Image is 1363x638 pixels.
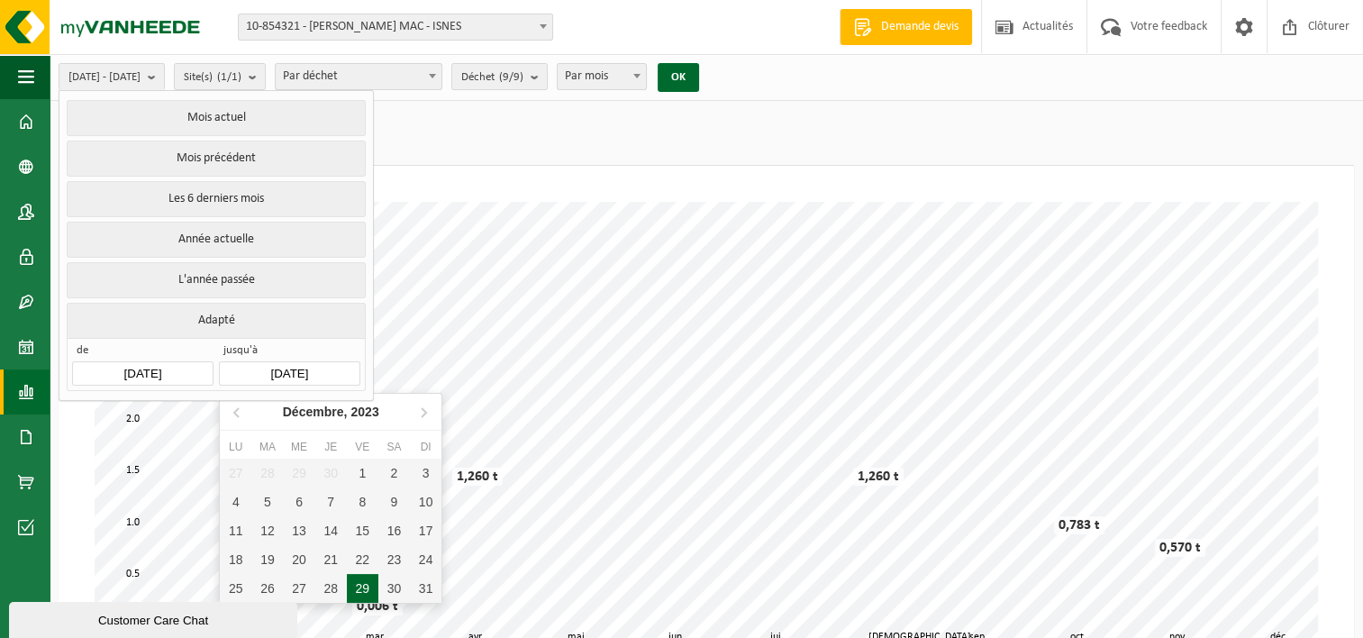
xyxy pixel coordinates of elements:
div: 29 [347,574,378,603]
div: 6 [283,488,314,516]
span: Demande devis [877,18,963,36]
div: 1,260 t [452,468,503,486]
div: 30 [315,459,347,488]
div: 3 [410,459,441,488]
div: 1 [347,459,378,488]
button: [DATE] - [DATE] [59,63,165,90]
div: Lu [220,438,251,456]
div: 14 [315,516,347,545]
div: 20 [283,545,314,574]
button: Mois actuel [67,100,365,136]
div: 25 [220,574,251,603]
span: Par déchet [276,64,441,89]
div: Ve [347,438,378,456]
div: 0,783 t [1054,516,1104,534]
button: Site(s)(1/1) [174,63,266,90]
div: 11 [220,516,251,545]
span: 10-854321 - ELIA CRÉALYS MAC - ISNES [239,14,552,40]
button: Déchet(9/9) [451,63,548,90]
span: Par mois [558,64,646,89]
div: 15 [347,516,378,545]
div: 21 [315,545,347,574]
div: 28 [315,574,347,603]
i: 2023 [350,406,378,418]
span: Déchet [461,64,523,91]
span: jusqu'à [219,343,359,361]
count: (1/1) [217,71,241,83]
div: 17 [410,516,441,545]
button: Adapté [67,303,365,338]
div: Sa [378,438,410,456]
div: 23 [378,545,410,574]
div: 31 [410,574,441,603]
div: 30 [378,574,410,603]
button: Les 6 derniers mois [67,181,365,217]
div: 22 [347,545,378,574]
div: 26 [251,574,283,603]
span: de [72,343,213,361]
iframe: chat widget [9,598,301,638]
div: Di [410,438,441,456]
div: Je [315,438,347,456]
div: 16 [378,516,410,545]
div: 13 [283,516,314,545]
div: Ma [251,438,283,456]
div: 29 [283,459,314,488]
div: 0,006 t [352,597,403,615]
div: 24 [410,545,441,574]
div: 10 [410,488,441,516]
div: Décembre, [276,397,386,426]
div: 27 [220,459,251,488]
div: 0,570 t [1155,539,1205,557]
button: L'année passée [67,262,365,298]
div: 8 [347,488,378,516]
button: OK [658,63,699,92]
div: 7 [315,488,347,516]
count: (9/9) [499,71,523,83]
div: 12 [251,516,283,545]
span: Par déchet [275,63,442,90]
div: 19 [251,545,283,574]
div: 5 [251,488,283,516]
div: 2 [378,459,410,488]
span: Site(s) [184,64,241,91]
div: 18 [220,545,251,574]
div: 9 [378,488,410,516]
span: [DATE] - [DATE] [68,64,141,91]
div: 1,260 t [853,468,904,486]
a: Demande devis [840,9,972,45]
div: 28 [251,459,283,488]
span: Par mois [557,63,647,90]
div: 27 [283,574,314,603]
button: Mois précédent [67,141,365,177]
span: 10-854321 - ELIA CRÉALYS MAC - ISNES [238,14,553,41]
div: Me [283,438,314,456]
button: Année actuelle [67,222,365,258]
div: 4 [220,488,251,516]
